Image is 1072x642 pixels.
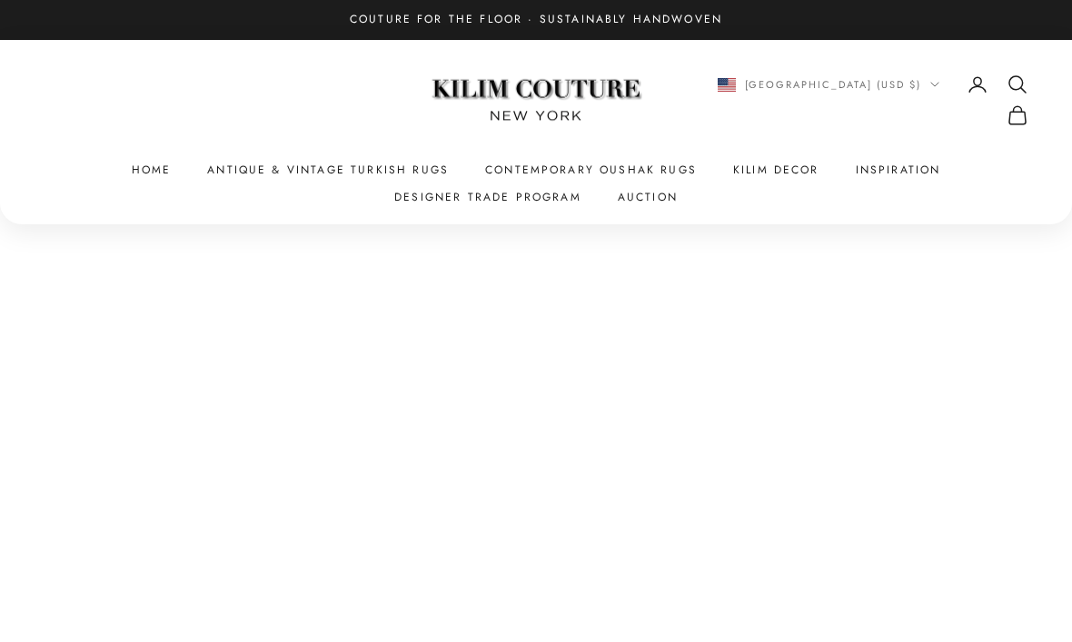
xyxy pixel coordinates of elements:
[422,57,650,143] img: Logo of Kilim Couture New York
[350,11,722,29] p: Couture for the Floor · Sustainably Handwoven
[44,161,1028,207] nav: Primary navigation
[718,78,736,92] img: United States
[686,74,1028,126] nav: Secondary navigation
[394,188,581,206] a: Designer Trade Program
[745,76,922,93] span: [GEOGRAPHIC_DATA] (USD $)
[485,161,697,179] a: Contemporary Oushak Rugs
[618,188,678,206] a: Auction
[733,161,819,179] summary: Kilim Decor
[856,161,941,179] a: Inspiration
[132,161,172,179] a: Home
[718,76,940,93] button: Change country or currency
[207,161,449,179] a: Antique & Vintage Turkish Rugs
